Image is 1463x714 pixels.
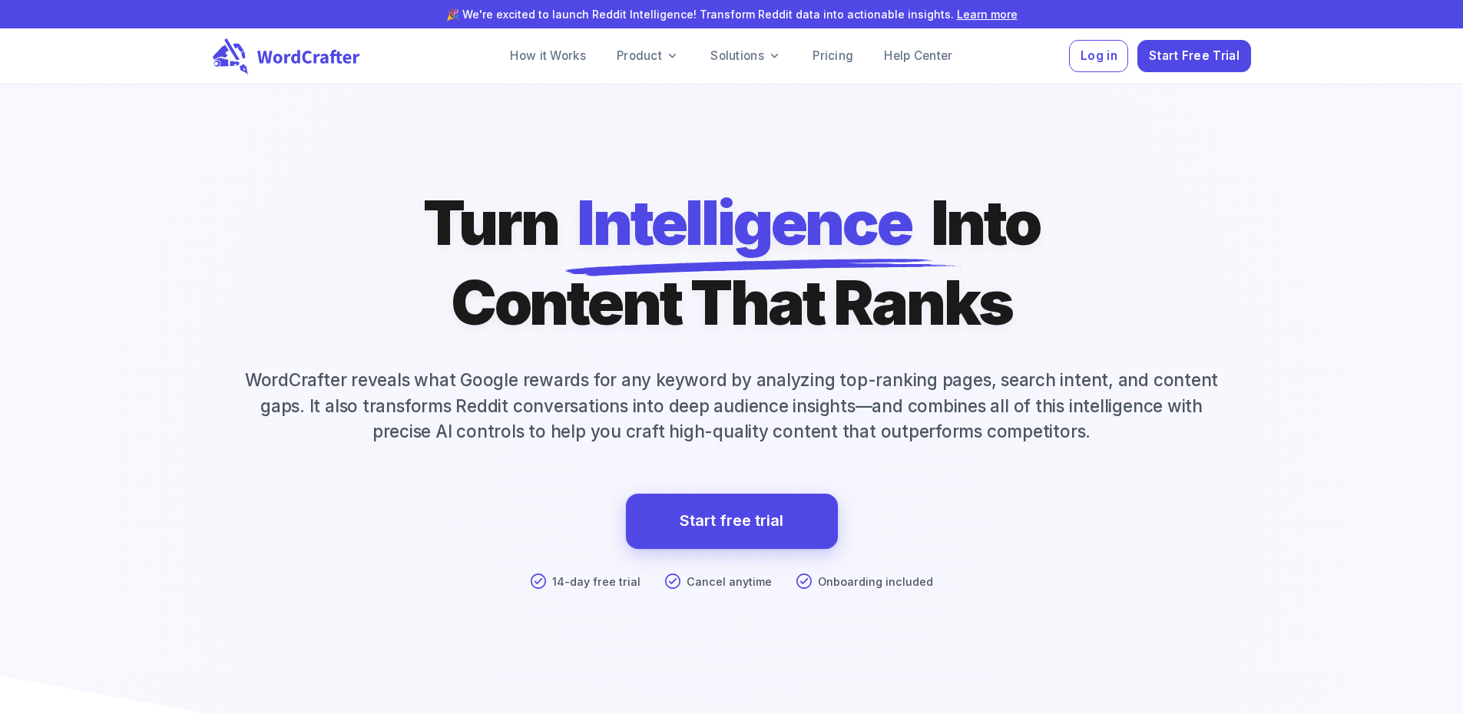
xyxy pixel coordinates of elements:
a: Start free trial [626,494,838,549]
a: Product [604,41,692,71]
button: Start Free Trial [1137,40,1250,73]
a: How it Works [498,41,598,71]
p: Onboarding included [818,574,933,590]
span: Intelligence [577,183,912,263]
p: 14-day free trial [552,574,640,590]
button: Log in [1069,40,1128,73]
span: Start Free Trial [1149,46,1240,67]
a: Pricing [800,41,866,71]
p: 🎉 We're excited to launch Reddit Intelligence! Transform Reddit data into actionable insights. [59,6,1405,22]
a: Learn more [957,8,1018,21]
span: Log in [1081,46,1117,67]
h1: Turn Into Content That Ranks [423,183,1040,342]
a: Help Center [872,41,965,71]
p: WordCrafter reveals what Google rewards for any keyword by analyzing top-ranking pages, search in... [213,367,1251,445]
a: Solutions [698,41,794,71]
p: Cancel anytime [687,574,772,590]
a: Start free trial [680,507,783,534]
